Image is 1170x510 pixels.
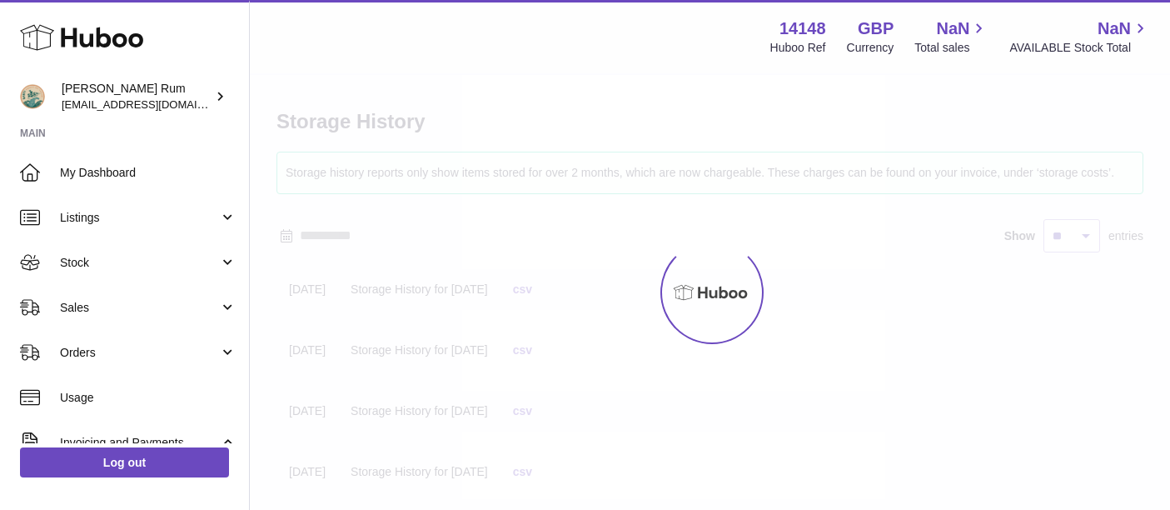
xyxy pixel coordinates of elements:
[1009,40,1150,56] span: AVAILABLE Stock Total
[770,40,826,56] div: Huboo Ref
[779,17,826,40] strong: 14148
[914,40,988,56] span: Total sales
[936,17,969,40] span: NaN
[914,17,988,56] a: NaN Total sales
[60,435,219,451] span: Invoicing and Payments
[60,210,219,226] span: Listings
[847,40,894,56] div: Currency
[62,97,245,111] span: [EMAIL_ADDRESS][DOMAIN_NAME]
[60,165,236,181] span: My Dashboard
[20,447,229,477] a: Log out
[60,390,236,406] span: Usage
[858,17,894,40] strong: GBP
[62,81,212,112] div: [PERSON_NAME] Rum
[60,255,219,271] span: Stock
[20,84,45,109] img: internalAdmin-14148@internal.huboo.com
[1098,17,1131,40] span: NaN
[1009,17,1150,56] a: NaN AVAILABLE Stock Total
[60,345,219,361] span: Orders
[60,300,219,316] span: Sales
